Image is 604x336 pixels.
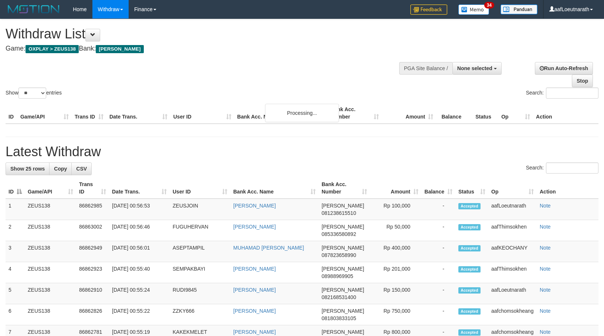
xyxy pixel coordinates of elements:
[322,252,356,258] span: Copy 087823658990 to clipboard
[322,329,364,335] span: [PERSON_NAME]
[26,45,79,53] span: OXPLAY > ZEUS138
[436,103,472,124] th: Balance
[109,220,170,241] td: [DATE] 00:56:46
[458,329,481,336] span: Accepted
[6,262,25,283] td: 4
[76,199,109,220] td: 86862985
[170,241,230,262] td: ASEPTAMPIL
[25,199,76,220] td: ZEUS138
[457,65,492,71] span: None selected
[526,162,598,174] label: Search:
[526,88,598,99] label: Search:
[488,304,537,325] td: aafchomsokheang
[25,241,76,262] td: ZEUS138
[458,203,481,209] span: Accepted
[76,283,109,304] td: 86862910
[488,241,537,262] td: aafKEOCHANY
[322,294,356,300] span: Copy 082168531400 to clipboard
[572,75,593,87] a: Stop
[322,245,364,251] span: [PERSON_NAME]
[546,88,598,99] input: Search:
[76,166,87,172] span: CSV
[410,4,447,15] img: Feedback.jpg
[322,203,364,209] span: [PERSON_NAME]
[233,266,276,272] a: [PERSON_NAME]
[76,262,109,283] td: 86862923
[6,144,598,159] h1: Latest Withdraw
[452,62,502,75] button: None selected
[488,178,537,199] th: Op: activate to sort column ascending
[234,103,328,124] th: Bank Acc. Name
[458,245,481,251] span: Accepted
[6,304,25,325] td: 6
[6,178,25,199] th: ID: activate to sort column descending
[484,2,494,8] span: 34
[540,308,551,314] a: Note
[540,203,551,209] a: Note
[17,103,72,124] th: Game/API
[488,283,537,304] td: aafLoeutnarath
[18,88,46,99] select: Showentries
[537,178,598,199] th: Action
[458,266,481,272] span: Accepted
[265,104,339,122] div: Processing...
[546,162,598,174] input: Search:
[25,220,76,241] td: ZEUS138
[472,103,498,124] th: Status
[76,241,109,262] td: 86862949
[76,304,109,325] td: 86862826
[170,199,230,220] td: ZEUSJOIN
[25,262,76,283] td: ZEUS138
[540,266,551,272] a: Note
[170,262,230,283] td: SEMPAKBAYI
[458,4,489,15] img: Button%20Memo.svg
[370,283,421,304] td: Rp 150,000
[109,199,170,220] td: [DATE] 00:56:53
[421,220,455,241] td: -
[498,103,533,124] th: Op
[533,103,598,124] th: Action
[322,287,364,293] span: [PERSON_NAME]
[421,283,455,304] td: -
[458,287,481,294] span: Accepted
[71,162,92,175] a: CSV
[106,103,170,124] th: Date Trans.
[488,262,537,283] td: aafThimsokhen
[6,27,395,41] h1: Withdraw List
[170,304,230,325] td: ZZKY666
[540,224,551,230] a: Note
[322,315,356,321] span: Copy 081803833105 to clipboard
[6,283,25,304] td: 5
[500,4,537,14] img: panduan.png
[230,178,319,199] th: Bank Acc. Name: activate to sort column ascending
[399,62,452,75] div: PGA Site Balance /
[370,199,421,220] td: Rp 100,000
[6,199,25,220] td: 1
[540,287,551,293] a: Note
[488,220,537,241] td: aafThimsokhen
[109,241,170,262] td: [DATE] 00:56:01
[6,4,62,15] img: MOTION_logo.png
[370,241,421,262] td: Rp 400,000
[25,304,76,325] td: ZEUS138
[233,308,276,314] a: [PERSON_NAME]
[6,103,17,124] th: ID
[322,231,356,237] span: Copy 085336580892 to clipboard
[25,283,76,304] td: ZEUS138
[421,241,455,262] td: -
[54,166,67,172] span: Copy
[10,166,45,172] span: Show 25 rows
[72,103,106,124] th: Trans ID
[170,103,234,124] th: User ID
[322,210,356,216] span: Copy 081238615510 to clipboard
[322,308,364,314] span: [PERSON_NAME]
[370,304,421,325] td: Rp 750,000
[535,62,593,75] a: Run Auto-Refresh
[370,220,421,241] td: Rp 50,000
[421,178,455,199] th: Balance: activate to sort column ascending
[488,199,537,220] td: aafLoeutnarath
[421,304,455,325] td: -
[233,203,276,209] a: [PERSON_NAME]
[328,103,382,124] th: Bank Acc. Number
[109,262,170,283] td: [DATE] 00:55:40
